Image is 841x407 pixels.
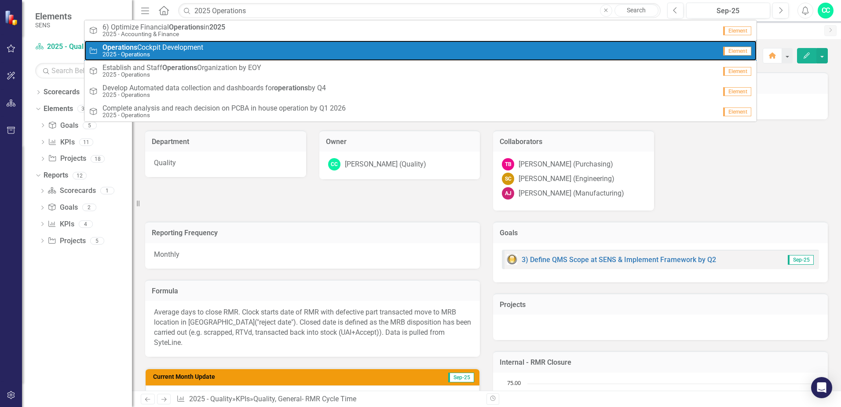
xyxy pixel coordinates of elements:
button: CC [818,3,834,18]
a: Projects [48,236,85,246]
span: Element [723,67,751,76]
a: Goals [48,121,78,131]
strong: Operations [102,43,137,52]
h3: Owner [326,138,474,146]
a: OperationsCockpit Development2025 - OperationsElement [84,41,757,61]
strong: operations [274,84,308,92]
div: Sep-25 [689,6,767,16]
a: 6) Optimize FinancialOperationsin20252025 - Accounting & FinanceElement [84,20,757,41]
div: [PERSON_NAME] (Quality) [345,159,426,170]
div: TB [502,158,514,170]
span: Elements [35,11,72,22]
div: Quality, General- RMR Cycle Time [253,395,356,403]
a: Complete analysis and reach decision on PCBA in house operation by Q1 20262025 - OperationsElement [84,101,757,122]
div: » » [176,394,480,404]
a: KPIs [48,137,74,148]
div: 11 [79,138,93,146]
h3: Projects [500,301,821,309]
text: 75.00 [507,379,521,387]
input: Search ClearPoint... [178,3,661,18]
a: Reports [44,170,68,181]
img: Yellow: At Risk/Needs Attention [507,254,517,265]
strong: Operations [162,63,197,72]
h3: Current Month Update [153,374,378,380]
span: Complete analysis and reach decision on PCBA in house operation by Q1 2026 [102,104,346,112]
small: SENS [35,22,72,29]
a: Projects [48,154,86,164]
span: Sep-25 [788,255,814,265]
div: 12 [73,172,87,179]
div: Monthly [145,243,480,269]
small: 2025 - Operations [102,92,326,98]
a: 2025 - Quality [189,395,232,403]
h3: Formula [152,287,473,295]
div: Open Intercom Messenger [811,377,832,398]
h3: Department [152,138,300,146]
span: Element [723,47,751,55]
input: Search Below... [35,63,123,78]
a: Scorecards [48,186,95,196]
a: Establish and StaffOperationsOrganization by EOY2025 - OperationsElement [84,61,757,81]
img: ClearPoint Strategy [4,9,20,26]
span: 6) Optimize Financial in [102,23,225,31]
div: 4 [79,220,93,228]
div: 5 [90,237,104,244]
span: Establish and Staff Organization by EOY [102,64,261,72]
div: [PERSON_NAME] (Manufacturing) [519,189,624,199]
h3: Reporting Frequency [152,229,473,237]
h3: Goals [500,229,821,237]
span: Cockpit Development [102,44,203,52]
div: 18 [91,155,105,163]
div: 2 [82,204,96,211]
a: KPIs [236,395,250,403]
a: KPIs [48,219,74,229]
div: CC [328,158,340,170]
div: AJ [502,187,514,200]
div: SC [502,173,514,185]
strong: 2025 [209,23,225,31]
small: 2025 - Operations [102,112,346,118]
small: 2025 - Operations [102,71,261,78]
small: 2025 - Operations [102,51,203,58]
h3: Internal - RMR Closure [500,359,821,366]
a: Develop Automated data collection and dashboards foroperationsby Q42025 - OperationsElement [84,81,757,101]
a: Scorecards [44,87,80,97]
div: [PERSON_NAME] (Purchasing) [519,159,613,170]
button: Sep-25 [686,3,770,18]
span: Quality [154,159,176,167]
p: Average days to close RMR. Clock starts date of RMR with defective part transacted move to MRB lo... [154,307,471,348]
a: Elements [44,104,73,114]
span: Sep-25 [448,373,474,382]
a: 3) Define QMS Scope at SENS & Implement Framework by Q2 [522,255,716,264]
a: Goals [48,203,77,213]
span: Develop Automated data collection and dashboards for by Q4 [102,84,326,92]
span: Element [723,87,751,96]
a: Search [614,4,658,17]
div: 5 [83,122,97,129]
div: [PERSON_NAME] (Engineering) [519,174,614,184]
div: 1 [100,187,114,195]
a: 2025 - Quality [35,42,123,52]
strong: Operations [169,23,204,31]
span: Element [723,26,751,35]
div: 34 [77,105,91,113]
span: Element [723,107,751,116]
small: 2025 - Accounting & Finance [102,31,225,37]
h3: Collaborators [500,138,647,146]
